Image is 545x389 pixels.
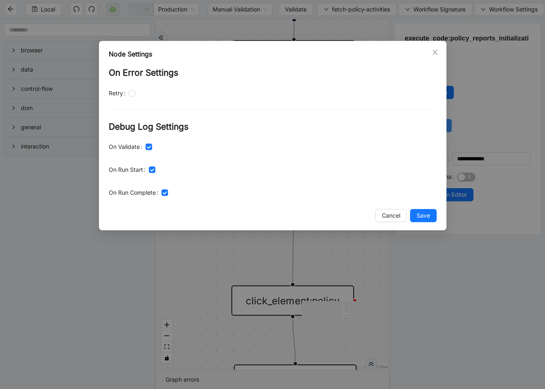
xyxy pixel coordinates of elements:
[109,66,437,79] h2: On Error Settings
[109,165,143,174] span: On Run Start
[410,209,437,222] button: Save
[432,49,438,56] span: close
[375,209,407,222] button: Cancel
[382,211,400,220] span: Cancel
[109,49,437,59] div: Node Settings
[109,120,437,133] h2: Debug Log Settings
[417,211,430,220] span: Save
[109,89,123,98] span: Retry
[109,188,156,197] span: On Run Complete
[431,48,440,57] button: Close
[109,142,140,151] span: On Validate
